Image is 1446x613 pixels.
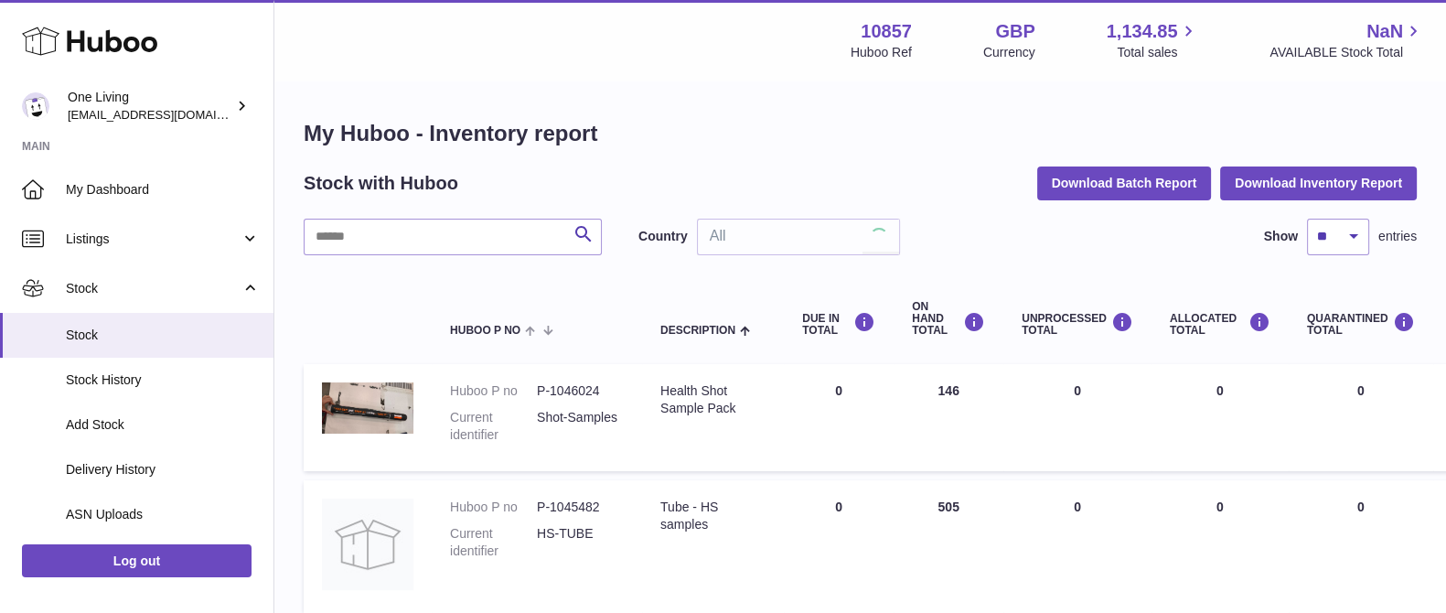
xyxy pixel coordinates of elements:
[1003,480,1151,613] td: 0
[450,499,537,516] dt: Huboo P no
[912,301,985,338] div: ON HAND Total
[1269,44,1424,61] span: AVAILABLE Stock Total
[66,280,241,297] span: Stock
[1151,364,1289,471] td: 0
[68,89,232,124] div: One Living
[450,409,537,444] dt: Current identifier
[784,480,894,613] td: 0
[1107,19,1199,61] a: 1,134.85 Total sales
[660,382,766,417] div: Health Shot Sample Pack
[660,325,735,337] span: Description
[1269,19,1424,61] a: NaN AVAILABLE Stock Total
[784,364,894,471] td: 0
[66,231,241,248] span: Listings
[1151,480,1289,613] td: 0
[304,171,458,196] h2: Stock with Huboo
[66,371,260,389] span: Stock History
[1378,228,1417,245] span: entries
[983,44,1035,61] div: Currency
[66,461,260,479] span: Delivery History
[660,499,766,533] div: Tube - HS samples
[802,312,875,337] div: DUE IN TOTAL
[322,382,413,434] img: product image
[66,416,260,434] span: Add Stock
[537,525,624,560] dd: HS-TUBE
[66,327,260,344] span: Stock
[1366,19,1403,44] span: NaN
[1264,228,1298,245] label: Show
[1357,383,1365,398] span: 0
[1107,19,1178,44] span: 1,134.85
[66,181,260,199] span: My Dashboard
[1037,167,1212,199] button: Download Batch Report
[66,506,260,523] span: ASN Uploads
[537,382,624,400] dd: P-1046024
[851,44,912,61] div: Huboo Ref
[1307,312,1415,337] div: QUARANTINED Total
[894,364,1003,471] td: 146
[22,544,252,577] a: Log out
[450,525,537,560] dt: Current identifier
[1220,167,1417,199] button: Download Inventory Report
[894,480,1003,613] td: 505
[638,228,688,245] label: Country
[537,499,624,516] dd: P-1045482
[537,409,624,444] dd: Shot-Samples
[1170,312,1270,337] div: ALLOCATED Total
[304,119,1417,148] h1: My Huboo - Inventory report
[1022,312,1133,337] div: UNPROCESSED Total
[450,325,520,337] span: Huboo P no
[322,499,413,590] img: product image
[1357,500,1365,514] span: 0
[22,92,49,120] img: internalAdmin-10857@internal.huboo.com
[1117,44,1198,61] span: Total sales
[450,382,537,400] dt: Huboo P no
[861,19,912,44] strong: 10857
[1003,364,1151,471] td: 0
[68,107,269,122] span: [EMAIL_ADDRESS][DOMAIN_NAME]
[995,19,1034,44] strong: GBP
